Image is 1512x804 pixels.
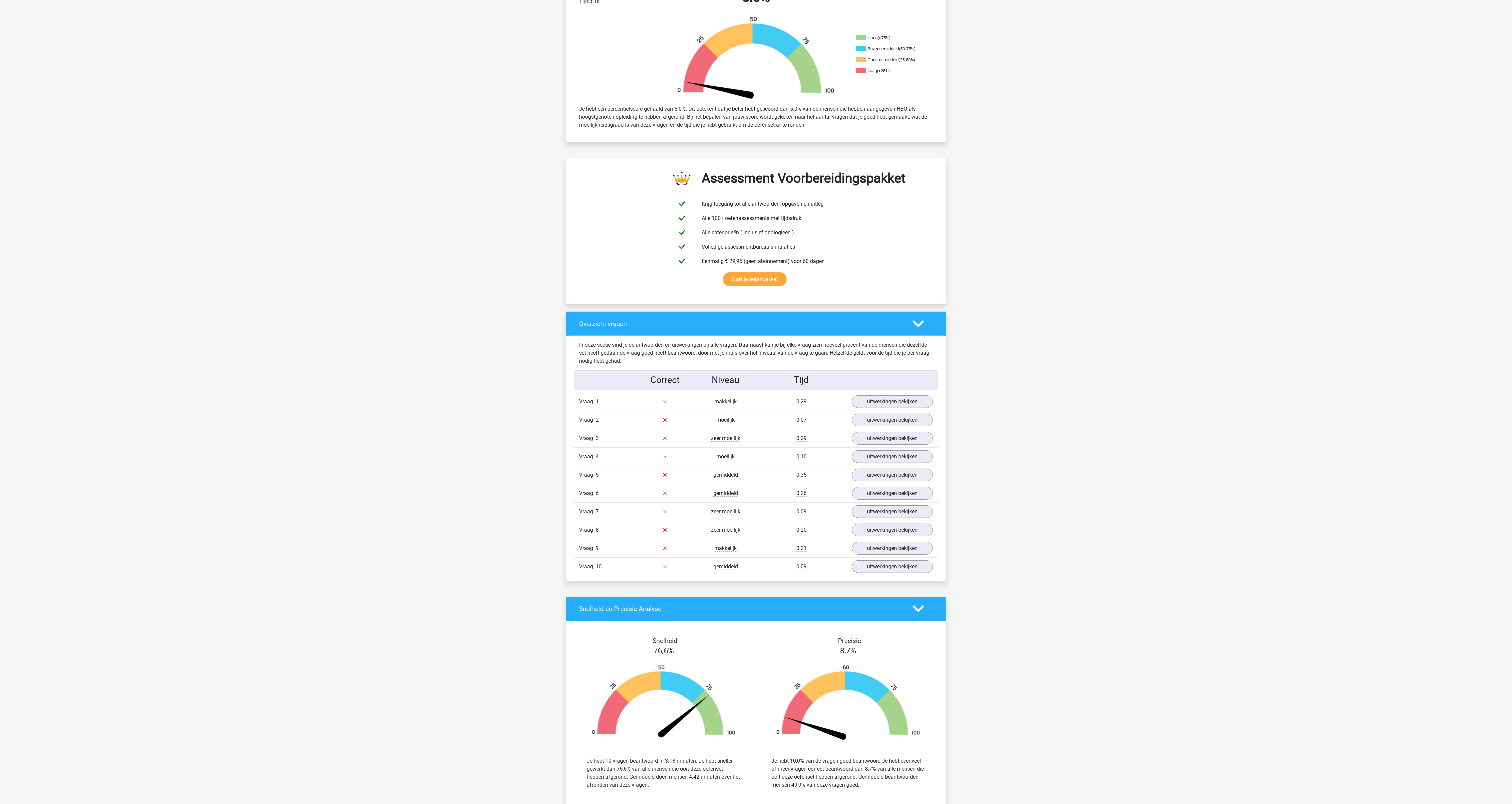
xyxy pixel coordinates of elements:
div: In deze sectie vind je de antwoorden en uitwerkingen bij alle vragen. Daarnaast kun je bij elke v... [574,341,938,365]
a: uitwerkingen bekijken [852,450,933,463]
div: Je hebt 10,0% van de vragen goed beantwoord Je hebt evenveel of meer vragen correct beantwoord da... [771,757,925,789]
span: Vraag [579,434,596,442]
span: 0:07 [796,417,807,423]
a: uitwerkingen bekijken [852,487,933,500]
li: Bovengemiddeld [856,46,923,52]
span: gemiddeld [713,563,738,570]
h4: Overzicht vragen [579,320,903,328]
span: 0:26 [796,490,807,497]
a: Start je oefenpakket [723,272,787,286]
span: 10 [596,563,602,570]
li: Ondergemiddeld [856,57,923,63]
a: uitwerkingen bekijken [852,432,933,445]
span: Vraag [579,563,596,571]
span: 0:29 [796,398,807,405]
span: gemiddeld [713,472,738,478]
div: Je hebt een percentielscore gehaald van 5.0%. Dit betekent dat je beter hebt gescoord dan 5.0% va... [574,102,938,132]
img: 5.875b3b3230aa.png [666,16,846,100]
h4: Snelheid en Precisie Analyse [579,605,903,613]
span: 2 [596,417,599,423]
span: 0:35 [796,472,807,478]
span: moeilijk [717,453,735,460]
span: 4 [596,453,599,460]
h4: Snelheid [579,637,751,645]
span: 0:21 [796,545,807,552]
span: zeer moeilijk [711,527,740,533]
span: zeer moeilijk [711,435,740,442]
span: makkelijk [715,545,737,552]
span: 0:20 [796,527,807,533]
div: Correct [635,373,696,387]
a: uitwerkingen bekijken [852,469,933,481]
li: Laag [856,68,923,74]
span: 76,6% [653,646,674,655]
span: 7 [596,508,599,515]
img: 77.f5bf38bee179.png [581,665,746,741]
h4: Precisie [764,637,936,645]
span: Vraag [579,471,596,479]
li: Hoog [856,35,923,41]
span: 0:10 [796,453,807,460]
div: (<25%) [877,68,890,73]
div: (50-75%) [899,46,915,51]
span: 8 [596,527,599,533]
div: Niveau [695,373,756,387]
span: gemiddeld [713,490,738,497]
a: uitwerkingen bekijken [852,395,933,408]
a: uitwerkingen bekijken [852,505,933,518]
span: 5 [596,472,599,478]
span: 6 [596,490,599,496]
a: uitwerkingen bekijken [852,524,933,536]
span: 0:29 [796,435,807,442]
a: uitwerkingen bekijken [852,414,933,426]
span: makkelijk [715,398,737,405]
span: Vraag [579,544,596,552]
span: 3 [596,435,599,441]
span: 8,7% [840,646,857,655]
span: 0:09 [796,563,807,570]
div: Je hebt 10 vragen beantwoord in 3:18 minuten. Je hebt sneller gewerkt dan 76,6% van alle mensen d... [587,757,741,789]
div: Tijd [756,373,847,387]
span: Vraag [579,508,596,516]
img: 9.368dbdf3dc12.png [766,665,931,741]
span: 1 [596,398,599,405]
div: (>75%) [878,35,890,40]
span: Vraag [579,489,596,497]
a: uitwerkingen bekijken [852,542,933,555]
span: 9 [596,545,599,551]
div: (25-50%) [899,57,915,62]
span: Vraag [579,416,596,424]
span: 0:09 [796,508,807,515]
a: uitwerkingen bekijken [852,560,933,573]
span: Vraag [579,398,596,406]
span: zeer moeilijk [711,508,740,515]
span: moeilijk [717,417,735,423]
span: Vraag [579,526,596,534]
span: Vraag [579,453,596,461]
